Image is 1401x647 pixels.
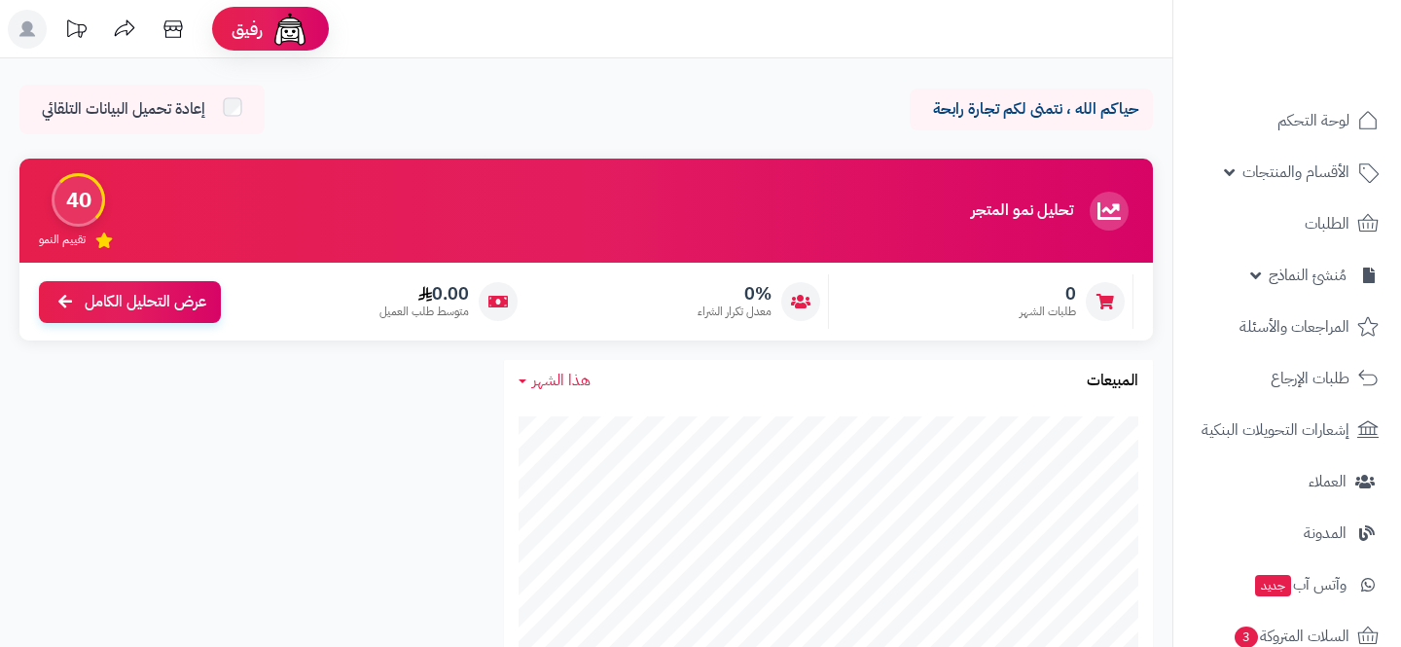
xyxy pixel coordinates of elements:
[1185,407,1389,453] a: إشعارات التحويلات البنكية
[39,281,221,323] a: عرض التحليل الكامل
[1304,520,1347,547] span: المدونة
[924,98,1138,121] p: حياكم الله ، نتمنى لكم تجارة رابحة
[39,232,86,248] span: تقييم النمو
[1277,107,1349,134] span: لوحة التحكم
[1202,416,1349,444] span: إشعارات التحويلات البنكية
[1269,262,1347,289] span: مُنشئ النماذج
[1185,458,1389,505] a: العملاء
[971,202,1073,220] h3: تحليل نمو المتجر
[1185,97,1389,144] a: لوحة التحكم
[1020,304,1076,320] span: طلبات الشهر
[1242,159,1349,186] span: الأقسام والمنتجات
[1239,313,1349,341] span: المراجعات والأسئلة
[532,369,591,392] span: هذا الشهر
[52,10,100,54] a: تحديثات المنصة
[1020,283,1076,305] span: 0
[1185,510,1389,557] a: المدونة
[1185,561,1389,608] a: وآتس آبجديد
[1305,210,1349,237] span: الطلبات
[1185,200,1389,247] a: الطلبات
[1087,373,1138,390] h3: المبيعات
[698,283,772,305] span: 0%
[1185,304,1389,350] a: المراجعات والأسئلة
[379,304,469,320] span: متوسط طلب العميل
[1255,575,1291,596] span: جديد
[270,10,309,49] img: ai-face.png
[519,370,591,392] a: هذا الشهر
[1185,355,1389,402] a: طلبات الإرجاع
[1309,468,1347,495] span: العملاء
[1253,571,1347,598] span: وآتس آب
[85,291,206,313] span: عرض التحليل الكامل
[42,98,205,121] span: إعادة تحميل البيانات التلقائي
[698,304,772,320] span: معدل تكرار الشراء
[1271,365,1349,392] span: طلبات الإرجاع
[232,18,263,41] span: رفيق
[379,283,469,305] span: 0.00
